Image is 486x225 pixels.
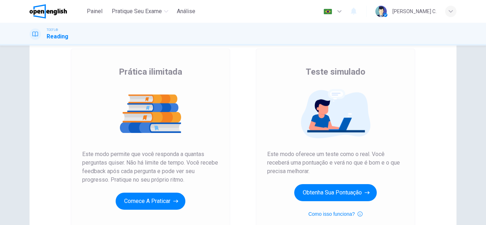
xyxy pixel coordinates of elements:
button: Obtenha sua pontuação [294,184,377,201]
span: Análise [177,7,195,16]
span: Este modo permite que você responda a quantas perguntas quiser. Não há limite de tempo. Você rece... [82,150,219,184]
button: Comece a praticar [116,193,185,210]
img: Profile picture [375,6,387,17]
img: OpenEnglish logo [30,4,67,18]
span: Painel [87,7,102,16]
h1: Reading [47,32,68,41]
span: Teste simulado [306,66,365,77]
a: OpenEnglish logo [30,4,83,18]
span: Prática ilimitada [119,66,182,77]
button: Pratique seu exame [109,5,171,18]
span: TOEFL® [47,27,58,32]
span: Este modo oferece um teste como o real. Você receberá uma pontuação e verá no que é bom e o que p... [267,150,404,176]
button: Como isso funciona? [308,210,363,218]
button: Análise [174,5,198,18]
img: pt [323,9,332,14]
span: Pratique seu exame [112,7,162,16]
div: [PERSON_NAME] C. [392,7,437,16]
button: Painel [83,5,106,18]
